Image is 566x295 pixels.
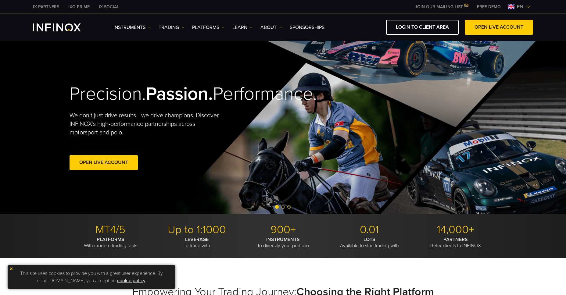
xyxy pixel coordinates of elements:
p: 900+ [242,223,324,236]
a: LOGIN TO CLIENT AREA [386,20,459,35]
a: Learn [232,24,253,31]
a: PLATFORMS [192,24,225,31]
h2: Precision. Performance. [70,83,262,105]
a: SPONSORSHIPS [290,24,324,31]
a: Instruments [113,24,151,31]
a: JOIN OUR MAILING LIST [410,4,472,9]
a: TRADING [159,24,184,31]
span: Go to slide 2 [281,205,285,209]
p: To trade with [156,236,238,249]
p: Refer clients to INFINOX [415,236,496,249]
p: This site uses cookies to provide you with a great user experience. By using [DOMAIN_NAME], you a... [11,268,172,286]
p: Available to start trading with [328,236,410,249]
p: To diversify your portfolio [242,236,324,249]
p: With modern trading tools [70,236,151,249]
span: Go to slide 1 [275,205,279,209]
span: en [514,3,526,10]
p: MT4/5 [70,223,151,236]
a: cookie policy [117,278,145,284]
strong: PARTNERS [443,236,468,243]
a: Open Live Account [70,155,138,170]
strong: PLATFORMS [97,236,124,243]
strong: Passion. [146,83,213,105]
a: INFINOX MENU [472,4,505,10]
a: INFINOX [94,4,124,10]
p: 14,000+ [415,223,496,236]
a: INFINOX [28,4,64,10]
p: Up to 1:1000 [156,223,238,236]
a: INFINOX Logo [33,23,95,31]
a: OPEN LIVE ACCOUNT [465,20,533,35]
span: Go to slide 3 [287,205,291,209]
p: 0.01 [328,223,410,236]
a: ABOUT [260,24,282,31]
img: yellow close icon [9,267,13,271]
strong: INSTRUMENTS [266,236,300,243]
strong: LEVERAGE [185,236,209,243]
a: INFINOX [64,4,94,10]
p: We don't just drive results—we drive champions. Discover INFINOX’s high-performance partnerships ... [70,111,223,137]
strong: LOTS [364,236,375,243]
